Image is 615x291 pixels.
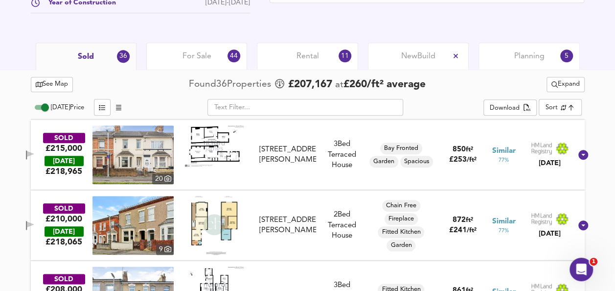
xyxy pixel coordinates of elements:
span: [DATE] Price [51,104,84,111]
div: [STREET_ADDRESS][PERSON_NAME] [259,215,316,236]
span: £ 260 / ft² average [343,79,426,90]
span: £ 207,167 [288,77,332,92]
div: 20 [152,173,174,184]
img: property thumbnail [92,125,174,184]
div: 9 [156,244,174,255]
span: ft² [465,217,473,223]
div: 11 [339,49,351,62]
iframe: Intercom live chat [569,258,593,281]
span: Similar [492,217,516,227]
span: Spacious [400,157,433,166]
div: Found 36 Propert ies [189,78,273,91]
span: 77 % [499,156,509,164]
div: [STREET_ADDRESS][PERSON_NAME] [259,145,316,166]
div: Fitted Kitchen [378,226,424,238]
div: SOLD£210,000 [DATE]£218,065property thumbnail 9 Floorplan[STREET_ADDRESS][PERSON_NAME]2Bed Terrac... [31,190,585,261]
div: 44 [228,49,240,62]
div: Download [490,103,520,114]
span: £ 241 [449,227,476,234]
div: £215,000 [46,143,82,154]
img: property thumbnail [92,196,174,255]
img: Floorplan [185,125,244,167]
span: £ 253 [449,156,476,164]
svg: Show Details [577,219,589,231]
button: See Map [31,77,73,92]
div: [DATE] [531,229,569,239]
div: SOLD£215,000 [DATE]£218,965property thumbnail 20 Floorplan[STREET_ADDRESS][PERSON_NAME]3Bed Terra... [31,120,585,190]
span: £ 218,065 [46,237,82,247]
div: [DATE] [45,226,84,237]
div: 3 Bed Terraced House [320,139,364,170]
button: Expand [547,77,585,92]
a: property thumbnail 20 [92,125,174,184]
span: For Sale [182,51,211,62]
span: See Map [36,79,68,90]
span: Rental [296,51,319,62]
div: split button [547,77,585,92]
div: 2 Bed Terraced House [320,210,364,241]
span: Garden [387,241,415,250]
div: Chain Free [382,200,420,212]
span: Fitted Kitchen [378,228,424,237]
span: / ft² [466,227,476,234]
span: Fireplace [385,215,418,223]
div: £210,000 [46,214,82,224]
span: / ft² [466,157,476,163]
span: ft² [465,146,473,153]
div: Bay Fronted [380,143,422,154]
span: Planning [514,51,544,62]
div: SOLD [43,274,85,284]
a: property thumbnail 9 [92,196,174,255]
button: Download [483,99,537,116]
div: 36 [117,50,130,63]
span: Similar [492,146,516,156]
img: Land Registry [531,142,569,155]
span: Expand [551,79,580,90]
img: Land Registry [531,213,569,225]
span: Bay Fronted [380,144,422,153]
div: Garden [387,240,415,251]
div: [DATE] [45,156,84,166]
input: Text Filter... [207,99,403,116]
div: Garden [369,156,398,168]
span: Garden [369,157,398,166]
div: split button [483,99,537,116]
span: 1 [590,258,597,266]
div: SOLD [43,133,85,143]
div: Sort [539,99,581,116]
span: 850 [452,146,465,153]
div: SOLD [43,203,85,214]
img: Floorplan [191,196,237,255]
span: New Build [401,51,435,62]
span: 872 [452,217,465,224]
span: Sold [78,51,94,62]
div: Spacious [400,156,433,168]
span: Chain Free [382,201,420,210]
svg: Show Details [577,149,589,161]
div: Sort [546,103,558,112]
span: £ 218,965 [46,166,82,177]
div: [DATE] [531,158,569,168]
span: at [335,80,343,90]
div: 5 [560,49,573,62]
span: 77 % [499,227,509,235]
div: Fireplace [385,213,418,225]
